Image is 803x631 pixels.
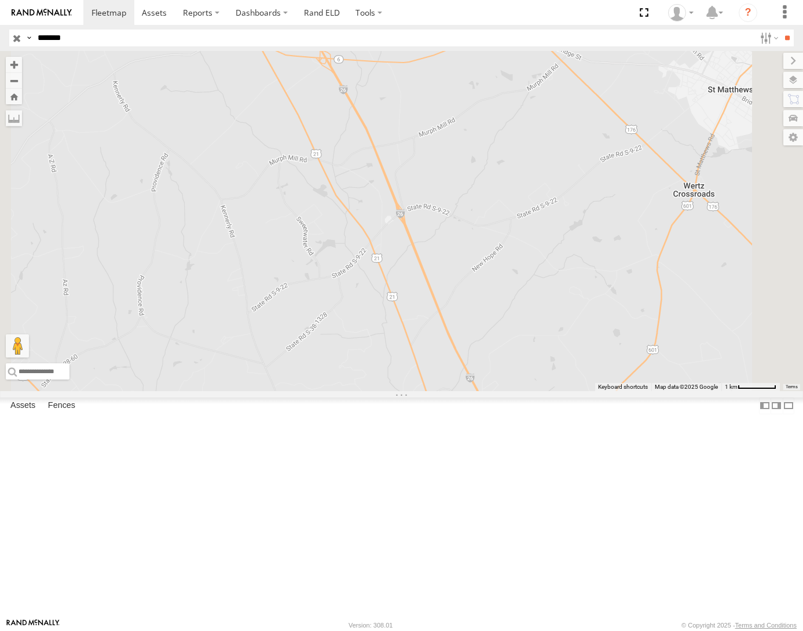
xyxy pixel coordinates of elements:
label: Search Filter Options [756,30,780,46]
div: Version: 308.01 [349,622,393,629]
img: rand-logo.svg [12,9,72,17]
button: Zoom out [6,72,22,89]
span: 1 km [725,384,738,390]
button: Map Scale: 1 km per 63 pixels [721,383,780,391]
a: Terms and Conditions [735,622,797,629]
div: © Copyright 2025 - [681,622,797,629]
button: Zoom Home [6,89,22,104]
div: Kera Green [664,4,698,21]
label: Hide Summary Table [783,397,794,414]
a: Terms (opens in new tab) [786,385,798,389]
label: Assets [5,397,41,414]
label: Fences [42,397,81,414]
button: Keyboard shortcuts [598,383,648,391]
label: Measure [6,110,22,126]
label: Dock Summary Table to the Left [759,397,771,414]
a: Visit our Website [6,619,60,631]
label: Dock Summary Table to the Right [771,397,782,414]
label: Map Settings [783,129,803,145]
button: Zoom in [6,57,22,72]
label: Search Query [24,30,34,46]
i: ? [739,3,757,22]
button: Drag Pegman onto the map to open Street View [6,334,29,358]
span: Map data ©2025 Google [655,384,718,390]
